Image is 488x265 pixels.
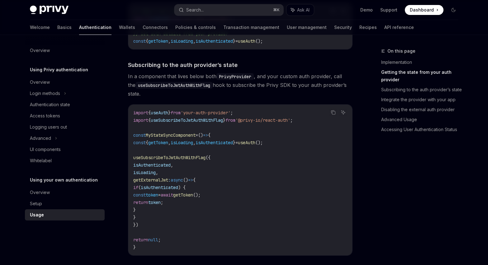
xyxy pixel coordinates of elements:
span: , [193,38,196,44]
a: Usage [25,209,105,220]
span: (); [255,38,263,44]
a: Dashboard [405,5,443,15]
a: Accessing User Authentication Status [381,125,463,135]
div: Usage [30,211,44,219]
a: Security [334,20,352,35]
span: }) [133,222,138,228]
span: async [171,177,183,183]
span: await [161,192,173,198]
span: const [133,140,146,145]
span: ; [230,110,233,116]
a: Basics [57,20,72,35]
span: getExternalJwt [133,177,168,183]
a: Recipes [359,20,377,35]
span: } [233,38,235,44]
div: Overview [30,189,50,196]
a: Support [380,7,397,13]
a: Wallets [119,20,135,35]
span: Subscribing to the auth provider’s state [128,61,238,69]
span: getToken [148,38,168,44]
div: Setup [30,200,42,207]
span: } [233,140,235,145]
a: Access tokens [25,110,105,121]
span: isAuthenticated [196,38,233,44]
span: Dashboard [410,7,434,13]
span: ) { [178,185,186,190]
a: Overview [25,77,105,88]
img: dark logo [30,6,69,14]
a: Overview [25,45,105,56]
span: '@privy-io/react-auth' [235,117,290,123]
button: Copy the contents from the code block [329,108,337,116]
a: Integrate the provider with your app [381,95,463,105]
a: Demo [360,7,373,13]
a: Transaction management [223,20,279,35]
span: In a component that lives below both , and your custom auth provider, call the hook to subscribe ... [128,72,353,98]
span: { [193,177,196,183]
span: isLoading [133,170,156,175]
a: Authentication state [25,99,105,110]
div: Whitelabel [30,157,52,164]
span: useAuth [151,110,168,116]
button: Ask AI [287,4,314,16]
span: On this page [387,47,415,55]
span: = [235,140,238,145]
a: Authentication [79,20,111,35]
span: ({ [206,155,211,160]
span: ( [138,185,141,190]
span: const [133,132,146,138]
div: Search... [186,6,204,14]
span: import [133,117,148,123]
span: return [133,200,148,205]
div: Access tokens [30,112,60,120]
span: isAuthenticated [196,140,233,145]
span: () [183,177,188,183]
span: getToken [148,140,168,145]
span: isAuthenticated [133,162,171,168]
a: Overview [25,187,105,198]
div: Advanced [30,135,51,142]
span: ; [158,237,161,243]
a: Implementation [381,57,463,67]
span: 'your-auth-provider' [181,110,230,116]
span: ; [290,117,293,123]
span: } [133,244,136,250]
span: = [158,192,161,198]
a: Whitelabel [25,155,105,166]
span: useAuth [238,140,255,145]
span: (); [255,140,263,145]
span: Ask AI [297,7,310,13]
span: token [146,192,158,198]
span: ⌘ K [273,7,280,12]
span: return [133,237,148,243]
a: Setup [25,198,105,209]
span: null [148,237,158,243]
span: => [188,177,193,183]
span: { [146,140,148,145]
a: API reference [384,20,414,35]
span: , [168,140,171,145]
span: , [168,38,171,44]
span: useSubscribeToJwtAuthWithFlag [151,117,223,123]
a: Disabling the external auth provider [381,105,463,115]
button: Toggle dark mode [448,5,458,15]
a: Policies & controls [175,20,216,35]
span: const [133,192,146,198]
span: token [148,200,161,205]
span: if [133,185,138,190]
h5: Using Privy authentication [30,66,88,73]
button: Search...⌘K [174,4,283,16]
span: MyStateSyncComponent [146,132,196,138]
span: = [235,38,238,44]
div: Authentication state [30,101,70,108]
div: Logging users out [30,123,67,131]
div: Overview [30,78,50,86]
button: Ask AI [339,108,347,116]
code: useSubscribeToJwtAuthWithFlag [135,82,213,89]
span: { [146,38,148,44]
span: () [198,132,203,138]
div: Login methods [30,90,60,97]
span: ; [161,200,163,205]
span: (); [193,192,201,198]
span: isLoading [171,38,193,44]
